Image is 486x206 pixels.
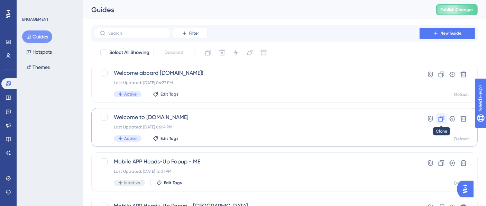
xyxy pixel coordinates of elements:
span: Active [124,136,137,141]
button: Filter [173,28,208,39]
span: Edit Tags [161,91,178,97]
div: Last Updated: [DATE] 12:01 PM [114,169,400,174]
div: Guides [91,5,419,15]
span: Filter [189,30,199,36]
button: Edit Tags [153,91,178,97]
div: Last Updated: [DATE] 06:14 PM [114,124,400,130]
iframe: UserGuiding AI Assistant Launcher [457,179,478,199]
button: Publish Changes [436,4,478,15]
div: Last Updated: [DATE] 06:27 PM [114,80,400,86]
span: Welcome aboard [DOMAIN_NAME]! [114,69,400,77]
input: Search [108,31,164,36]
button: Deselect [158,46,190,59]
div: Default [454,136,469,142]
span: Active [124,91,137,97]
button: New Guide [420,28,475,39]
span: Deselect [164,48,184,57]
div: Default [454,92,469,97]
span: Inactive [124,180,140,186]
button: Guides [22,30,52,43]
span: Publish Changes [440,7,474,12]
span: Welcome to [DOMAIN_NAME] [114,113,400,122]
button: Hotspots [22,46,56,58]
div: Default [454,180,469,186]
span: Mobile APP Heads-Up Popup - ME [114,158,400,166]
button: Edit Tags [156,180,182,186]
span: Edit Tags [161,136,178,141]
button: Edit Tags [153,136,178,141]
button: Themes [22,61,54,73]
div: ENGAGEMENT [22,17,48,22]
span: Select All Showing [109,48,149,57]
span: Edit Tags [164,180,182,186]
span: New Guide [441,30,462,36]
span: Need Help? [16,2,43,10]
